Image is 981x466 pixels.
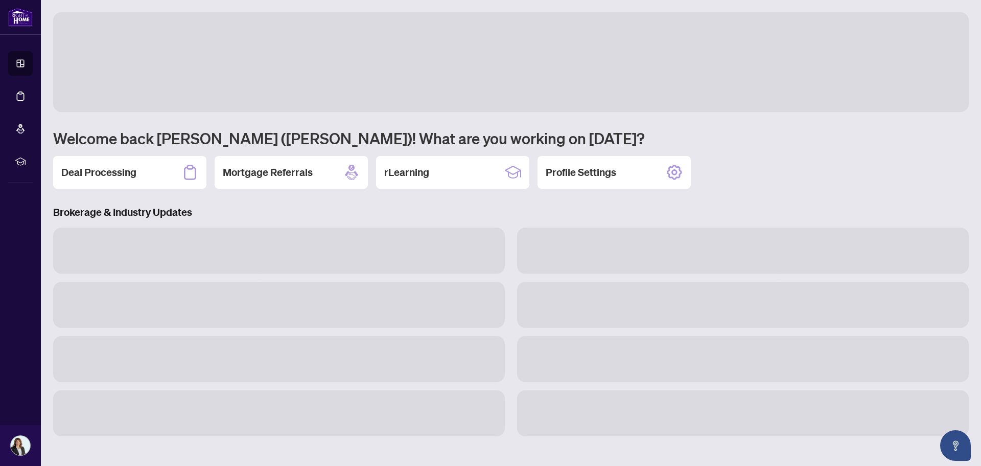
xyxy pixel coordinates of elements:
[546,165,616,180] h2: Profile Settings
[61,165,136,180] h2: Deal Processing
[53,128,969,148] h1: Welcome back [PERSON_NAME] ([PERSON_NAME])! What are you working on [DATE]?
[223,165,313,180] h2: Mortgage Referrals
[940,430,971,461] button: Open asap
[11,436,30,455] img: Profile Icon
[384,165,429,180] h2: rLearning
[53,205,969,219] h3: Brokerage & Industry Updates
[8,8,33,27] img: logo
